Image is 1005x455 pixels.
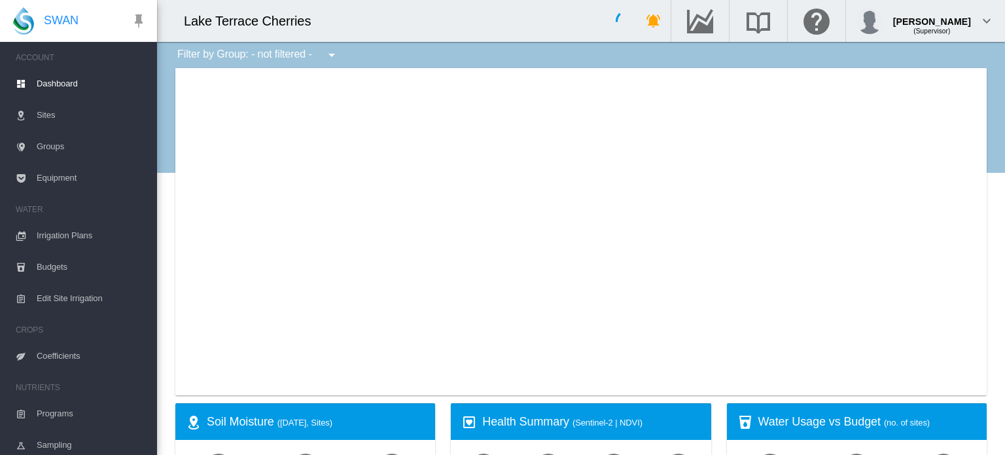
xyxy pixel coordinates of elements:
span: Programs [37,398,147,429]
md-icon: icon-menu-down [324,47,340,63]
span: Sites [37,100,147,131]
div: Filter by Group: - not filtered - [167,42,349,68]
img: SWAN-Landscape-Logo-Colour-drop.png [13,7,34,35]
span: (Supervisor) [913,27,950,35]
button: icon-menu-down [319,42,345,68]
span: WATER [16,199,147,220]
span: CROPS [16,319,147,340]
md-icon: icon-map-marker-radius [186,414,202,430]
span: Edit Site Irrigation [37,283,147,314]
span: Coefficients [37,340,147,372]
span: Irrigation Plans [37,220,147,251]
span: ACCOUNT [16,47,147,68]
md-icon: Search the knowledge base [743,13,774,29]
span: Groups [37,131,147,162]
md-icon: Go to the Data Hub [684,13,716,29]
span: ([DATE], Sites) [277,418,332,428]
span: SWAN [44,12,79,29]
span: (no. of sites) [884,418,930,428]
button: icon-bell-ring [641,8,667,34]
span: Dashboard [37,68,147,100]
div: Lake Terrace Cherries [184,12,323,30]
span: (Sentinel-2 | NDVI) [573,418,643,428]
div: Soil Moisture [207,414,425,430]
md-icon: icon-chevron-down [979,13,995,29]
div: Health Summary [482,414,700,430]
md-icon: icon-bell-ring [646,13,661,29]
md-icon: Click here for help [801,13,832,29]
img: profile.jpg [856,8,883,34]
span: Budgets [37,251,147,283]
div: Water Usage vs Budget [758,414,976,430]
md-icon: icon-cup-water [737,414,753,430]
md-icon: icon-heart-box-outline [461,414,477,430]
span: Equipment [37,162,147,194]
span: NUTRIENTS [16,377,147,398]
div: [PERSON_NAME] [893,10,971,23]
md-icon: icon-pin [131,13,147,29]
